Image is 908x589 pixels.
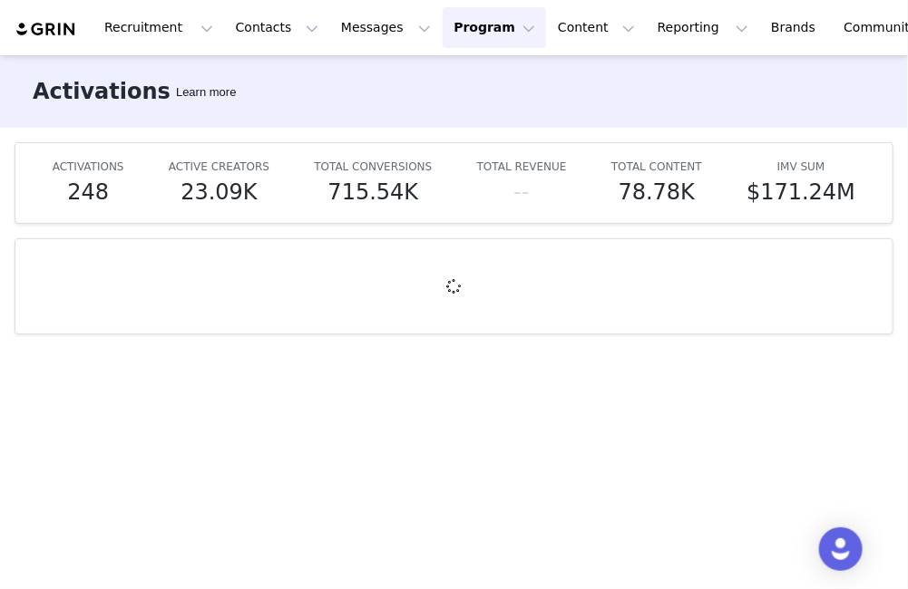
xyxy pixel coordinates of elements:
[760,7,832,48] a: Brands
[547,7,646,48] button: Content
[33,75,171,108] h3: Activations
[443,7,546,48] button: Program
[611,160,702,173] span: TOTAL CONTENT
[619,176,695,208] h5: 78.78K
[225,7,329,48] button: Contacts
[67,176,109,208] h5: 248
[747,176,855,208] h5: $171.24M
[169,160,269,173] span: ACTIVE CREATORS
[819,527,863,571] div: Open Intercom Messenger
[514,176,530,208] h5: --
[93,7,224,48] button: Recruitment
[477,160,567,173] span: TOTAL REVENUE
[15,21,78,38] img: grin logo
[314,160,432,173] span: TOTAL CONVERSIONS
[172,83,239,101] div: Tooltip anchor
[181,176,257,208] h5: 23.09K
[330,7,442,48] button: Messages
[647,7,759,48] button: Reporting
[53,160,124,173] span: ACTIVATIONS
[328,176,419,208] h5: 715.54K
[777,160,825,173] span: IMV SUM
